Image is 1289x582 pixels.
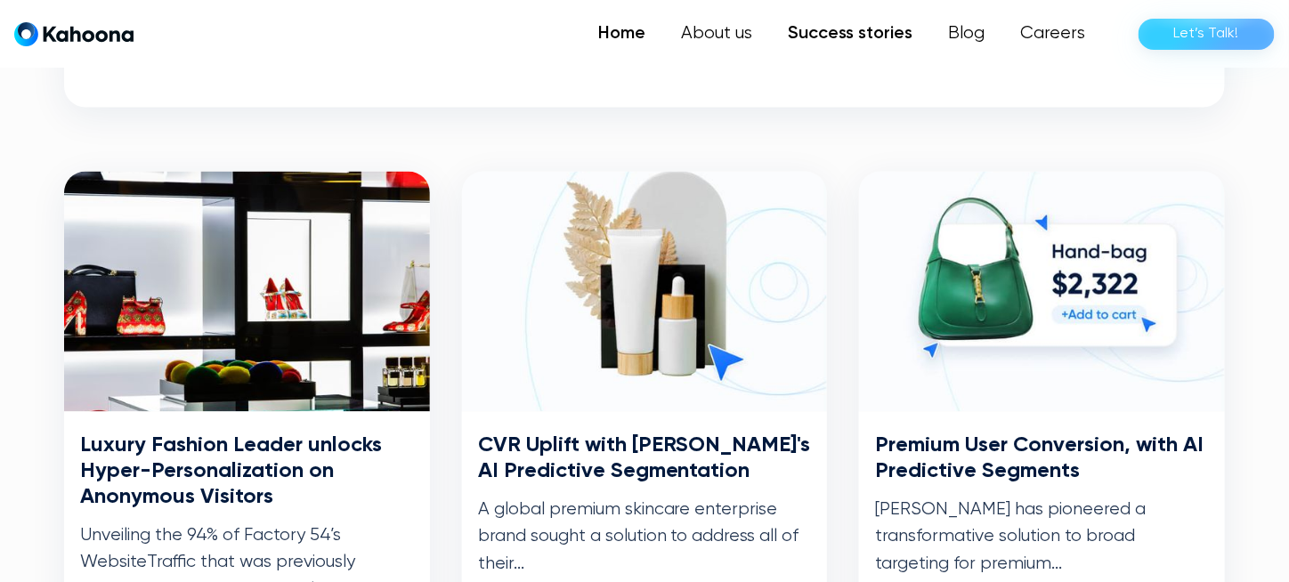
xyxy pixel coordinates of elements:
h3: Premium User Conversion, with AI Predictive Segments [875,433,1208,485]
div: Let’s Talk! [1174,20,1239,48]
a: Let’s Talk! [1139,19,1275,50]
a: Home [580,16,663,52]
a: home [14,21,134,47]
a: Blog [930,16,1002,52]
a: Careers [1002,16,1103,52]
h3: CVR Uplift with [PERSON_NAME]'s AI Predictive Segmentation [478,433,811,485]
h3: Luxury Fashion Leader unlocks Hyper-Personalization on Anonymous Visitors [80,433,413,510]
p: [PERSON_NAME] has pioneered a transformative solution to broad targeting for premium... [875,497,1208,578]
a: Success stories [770,16,930,52]
p: A global premium skincare enterprise brand sought a solution to address all of their... [478,497,811,578]
a: About us [663,16,770,52]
